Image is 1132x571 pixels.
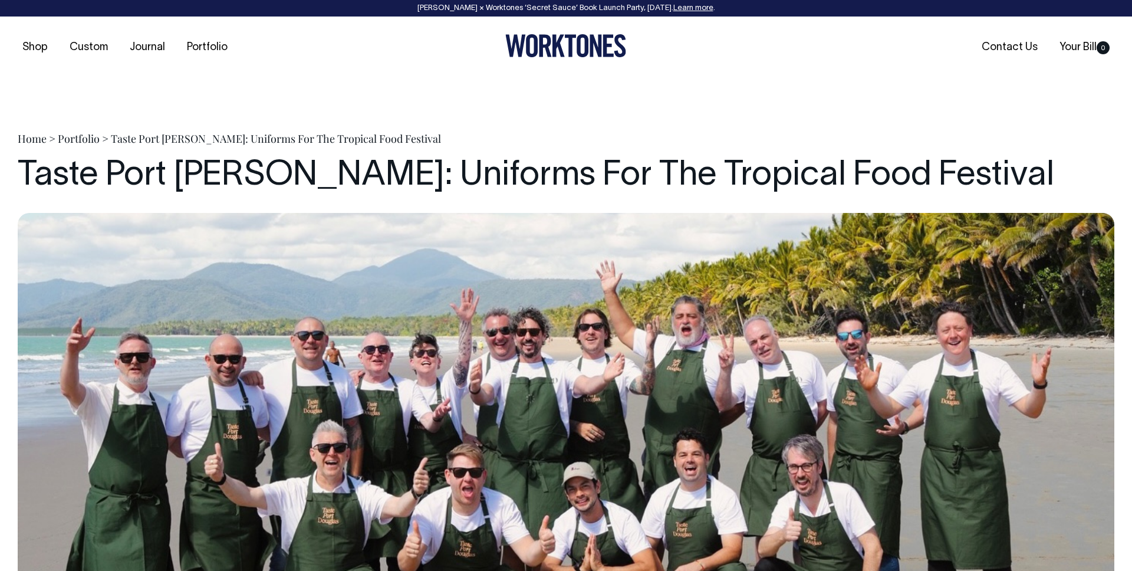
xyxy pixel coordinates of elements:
a: Learn more [673,5,713,12]
a: Portfolio [182,38,232,57]
a: Custom [65,38,113,57]
a: Journal [125,38,170,57]
span: 0 [1097,41,1110,54]
span: > [102,132,108,146]
a: Portfolio [58,132,100,146]
h1: Taste Port [PERSON_NAME]: Uniforms For The Tropical Food Festival [18,157,1114,195]
div: [PERSON_NAME] × Worktones ‘Secret Sauce’ Book Launch Party, [DATE]. . [12,4,1120,12]
span: > [49,132,55,146]
a: Shop [18,38,52,57]
span: Taste Port [PERSON_NAME]: Uniforms For The Tropical Food Festival [111,132,441,146]
a: Contact Us [977,38,1042,57]
a: Home [18,132,47,146]
a: Your Bill0 [1055,38,1114,57]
